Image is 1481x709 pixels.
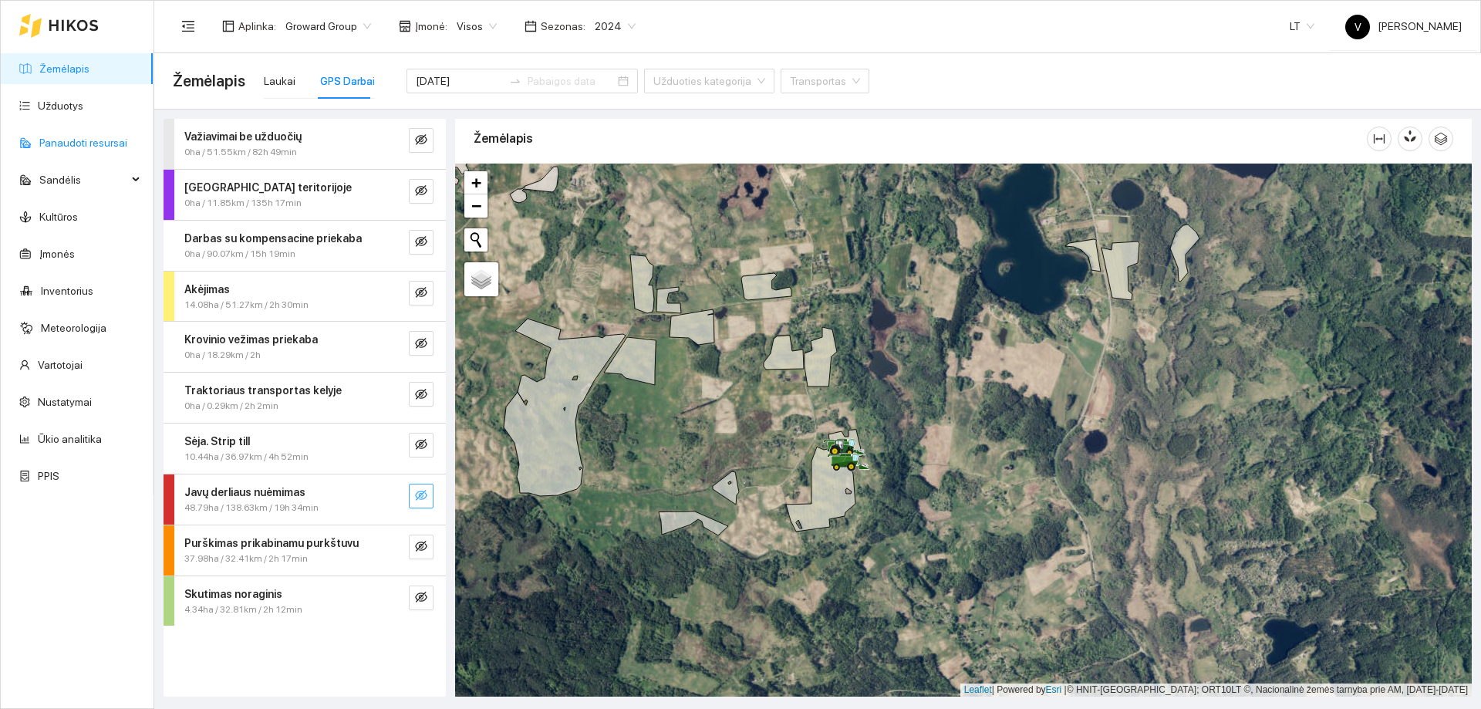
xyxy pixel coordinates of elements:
a: Vartotojai [38,359,83,371]
span: − [471,196,481,215]
span: 14.08ha / 51.27km / 2h 30min [184,298,309,312]
div: Laukai [264,73,295,89]
span: eye-invisible [415,337,427,352]
span: LT [1290,15,1314,38]
span: calendar [525,20,537,32]
span: eye-invisible [415,438,427,453]
span: eye-invisible [415,184,427,199]
a: Žemėlapis [39,62,89,75]
span: 37.98ha / 32.41km / 2h 17min [184,552,308,566]
span: Sandėlis [39,164,127,195]
span: Visos [457,15,497,38]
div: Darbas su kompensacine priekaba0ha / 90.07km / 15h 19mineye-invisible [164,221,446,271]
span: 0ha / 0.29km / 2h 2min [184,399,278,414]
strong: Akėjimas [184,283,230,295]
a: Meteorologija [41,322,106,334]
button: eye-invisible [409,535,434,559]
a: Inventorius [41,285,93,297]
a: Layers [464,262,498,296]
strong: Purškimas prikabinamu purkštuvu [184,537,359,549]
span: Groward Group [285,15,371,38]
span: 2024 [595,15,636,38]
strong: Krovinio vežimas priekaba [184,333,318,346]
button: eye-invisible [409,382,434,407]
button: menu-fold [173,11,204,42]
div: Purškimas prikabinamu purkštuvu37.98ha / 32.41km / 2h 17mineye-invisible [164,525,446,576]
a: Įmonės [39,248,75,260]
button: eye-invisible [409,433,434,457]
span: layout [222,20,234,32]
button: Initiate a new search [464,228,487,252]
input: Pradžios data [416,73,503,89]
div: Važiavimai be užduočių0ha / 51.55km / 82h 49mineye-invisible [164,119,446,169]
span: 48.79ha / 138.63km / 19h 34min [184,501,319,515]
span: column-width [1368,133,1391,145]
a: Ūkio analitika [38,433,102,445]
span: + [471,173,481,192]
span: 4.34ha / 32.81km / 2h 12min [184,603,302,617]
span: 0ha / 51.55km / 82h 49min [184,145,297,160]
div: Žemėlapis [474,116,1367,160]
div: Sėja. Strip till10.44ha / 36.97km / 4h 52mineye-invisible [164,424,446,474]
span: Sezonas : [541,18,585,35]
strong: Sėja. Strip till [184,435,250,447]
div: Javų derliaus nuėmimas48.79ha / 138.63km / 19h 34mineye-invisible [164,474,446,525]
span: Įmonė : [415,18,447,35]
span: eye-invisible [415,540,427,555]
strong: [GEOGRAPHIC_DATA] teritorijoje [184,181,352,194]
div: Krovinio vežimas priekaba0ha / 18.29km / 2heye-invisible [164,322,446,372]
a: Zoom in [464,171,487,194]
a: Zoom out [464,194,487,218]
span: eye-invisible [415,388,427,403]
span: to [509,75,521,87]
span: Aplinka : [238,18,276,35]
span: eye-invisible [415,235,427,250]
button: eye-invisible [409,281,434,306]
span: 10.44ha / 36.97km / 4h 52min [184,450,309,464]
button: eye-invisible [409,179,434,204]
span: V [1354,15,1361,39]
span: swap-right [509,75,521,87]
div: Traktoriaus transportas kelyje0ha / 0.29km / 2h 2mineye-invisible [164,373,446,423]
strong: Javų derliaus nuėmimas [184,486,305,498]
button: column-width [1367,127,1392,151]
span: 0ha / 18.29km / 2h [184,348,261,363]
strong: Traktoriaus transportas kelyje [184,384,342,397]
strong: Skutimas noraginis [184,588,282,600]
span: shop [399,20,411,32]
span: eye-invisible [415,489,427,504]
span: eye-invisible [415,286,427,301]
strong: Važiavimai be užduočių [184,130,302,143]
span: [PERSON_NAME] [1345,20,1462,32]
div: | Powered by © HNIT-[GEOGRAPHIC_DATA]; ORT10LT ©, Nacionalinė žemės tarnyba prie AM, [DATE]-[DATE] [960,684,1472,697]
a: Kultūros [39,211,78,223]
a: PPIS [38,470,59,482]
div: [GEOGRAPHIC_DATA] teritorijoje0ha / 11.85km / 135h 17mineye-invisible [164,170,446,220]
span: menu-fold [181,19,195,33]
span: eye-invisible [415,133,427,148]
a: Esri [1046,684,1062,695]
div: GPS Darbai [320,73,375,89]
div: Skutimas noraginis4.34ha / 32.81km / 2h 12mineye-invisible [164,576,446,626]
input: Pabaigos data [528,73,615,89]
button: eye-invisible [409,128,434,153]
button: eye-invisible [409,484,434,508]
strong: Darbas su kompensacine priekaba [184,232,362,245]
span: 0ha / 90.07km / 15h 19min [184,247,295,262]
button: eye-invisible [409,586,434,610]
span: eye-invisible [415,591,427,606]
button: eye-invisible [409,331,434,356]
span: | [1064,684,1067,695]
a: Panaudoti resursai [39,137,127,149]
button: eye-invisible [409,230,434,255]
div: Akėjimas14.08ha / 51.27km / 2h 30mineye-invisible [164,272,446,322]
span: 0ha / 11.85km / 135h 17min [184,196,302,211]
a: Leaflet [964,684,992,695]
a: Nustatymai [38,396,92,408]
a: Užduotys [38,100,83,112]
span: Žemėlapis [173,69,245,93]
